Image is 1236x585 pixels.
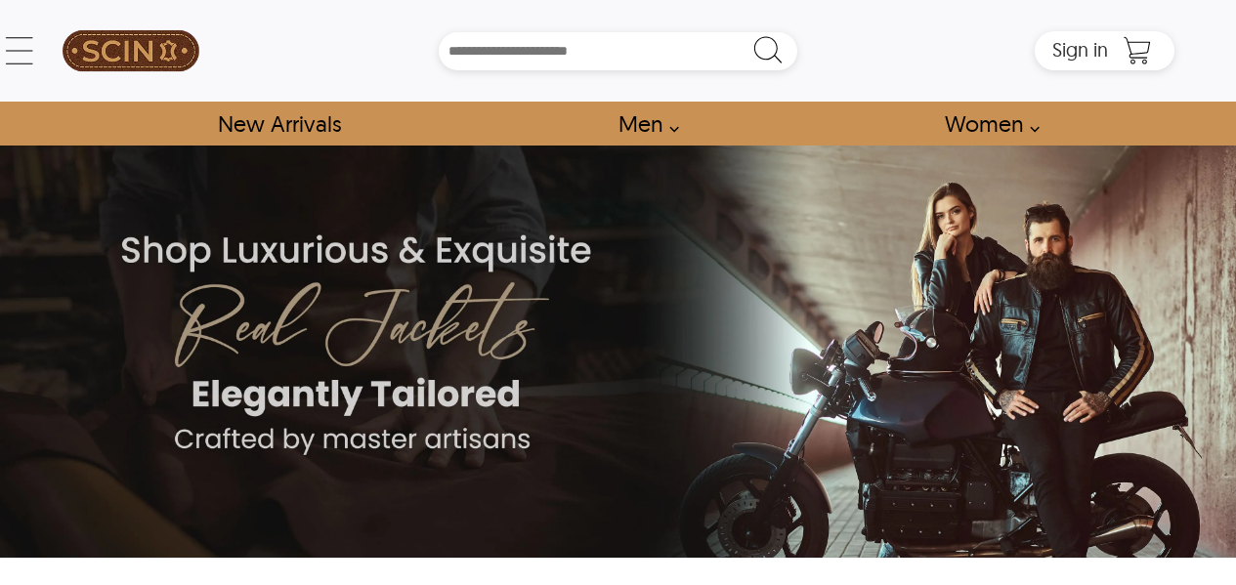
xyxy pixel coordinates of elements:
a: SCIN [62,10,200,92]
a: Shopping Cart [1118,36,1157,65]
img: SCIN [63,10,199,92]
a: Shop Women Leather Jackets [922,102,1050,146]
span: Sign in [1052,37,1108,62]
a: Sign in [1052,44,1108,60]
a: shop men's leather jackets [596,102,690,146]
a: Shop New Arrivals [195,102,362,146]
